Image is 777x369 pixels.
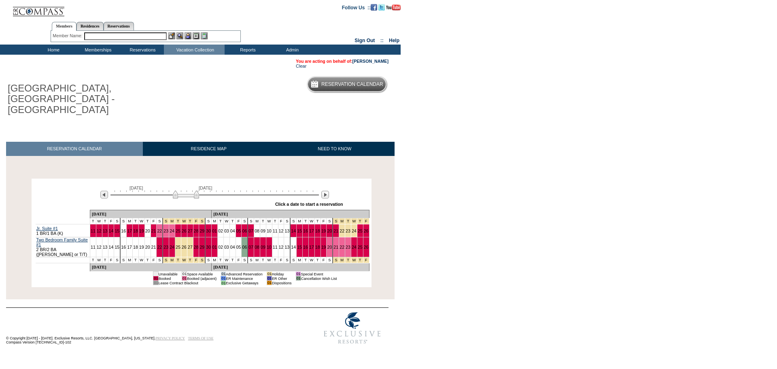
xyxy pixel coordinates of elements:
a: 13 [284,245,289,250]
td: W [96,218,102,224]
td: [DATE] [212,210,369,218]
a: 06 [242,228,247,233]
td: Thanksgiving [187,218,193,224]
a: 16 [303,245,308,250]
td: W [223,218,229,224]
a: 23 [346,245,350,250]
a: 25 [176,245,180,250]
td: 01 [153,272,158,276]
a: 03 [224,228,229,233]
a: 23 [346,228,350,233]
a: 28 [194,228,199,233]
td: Vacation Collection [164,45,225,55]
a: 13 [103,228,108,233]
a: 26 [182,228,187,233]
a: 10 [267,228,272,233]
a: 01 [212,228,217,233]
a: 21 [151,245,156,250]
h5: Reservation Calendar [321,82,383,87]
td: T [303,218,309,224]
a: 15 [115,245,119,250]
td: 01 [267,276,272,281]
td: S [284,218,290,224]
a: 09 [261,228,265,233]
td: Christmas [357,257,363,263]
td: 01 [182,276,187,281]
a: 16 [303,228,308,233]
a: 04 [230,228,235,233]
a: 15 [297,245,302,250]
td: S [248,257,254,263]
a: 17 [309,228,314,233]
td: Lease Contract Blackout [158,281,217,285]
a: 13 [284,228,289,233]
td: Thanksgiving [187,257,193,263]
a: 11 [91,228,96,233]
a: 12 [279,228,284,233]
a: 18 [315,228,320,233]
a: 23 [163,245,168,250]
a: 25 [176,228,180,233]
a: 20 [145,245,150,250]
a: 29 [200,245,204,250]
td: F [321,218,327,224]
td: S [248,218,254,224]
td: Admin [269,45,314,55]
td: F [278,257,284,263]
div: Member Name: [53,32,84,39]
img: b_edit.gif [168,32,175,39]
td: S [327,257,333,263]
td: 01 [296,272,301,276]
td: S [205,257,211,263]
td: Christmas [357,218,363,224]
td: W [308,218,314,224]
a: 14 [109,228,114,233]
td: T [314,218,321,224]
td: M [297,218,303,224]
td: Advanced Reservation [226,272,263,276]
td: F [236,218,242,224]
td: T [272,218,278,224]
a: Residences [76,22,104,30]
a: 14 [291,245,296,250]
td: T [144,218,151,224]
a: [PERSON_NAME] [352,59,388,64]
a: PRIVACY POLICY [155,336,185,340]
td: Christmas [333,257,339,263]
td: Christmas [351,218,357,224]
a: 07 [248,245,253,250]
td: T [260,257,266,263]
span: [DATE] [129,186,143,190]
a: 24 [170,245,174,250]
a: 11 [273,228,278,233]
td: Thanksgiving [175,257,181,263]
img: Next [321,191,329,198]
a: 19 [139,228,144,233]
a: 22 [340,228,344,233]
div: Click a date to start a reservation [275,202,343,207]
a: Clear [296,64,306,68]
td: T [218,257,224,263]
td: Exclusive Getaways [226,281,263,285]
td: T [272,257,278,263]
a: RESERVATION CALENDAR [6,142,143,156]
td: F [151,257,157,263]
td: Christmas [351,257,357,263]
td: W [308,257,314,263]
a: 19 [321,245,326,250]
td: S [157,218,163,224]
a: 11 [273,245,278,250]
img: View [176,32,183,39]
a: 02 [218,245,223,250]
a: 29 [200,228,204,233]
a: 22 [157,245,162,250]
td: Memberships [75,45,119,55]
td: M [254,257,260,263]
td: Follow Us :: [342,4,371,11]
a: 17 [127,245,132,250]
td: T [260,218,266,224]
img: Previous [100,191,108,198]
td: Thanksgiving [193,257,199,263]
span: [DATE] [199,186,212,190]
td: Thanksgiving [175,218,181,224]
